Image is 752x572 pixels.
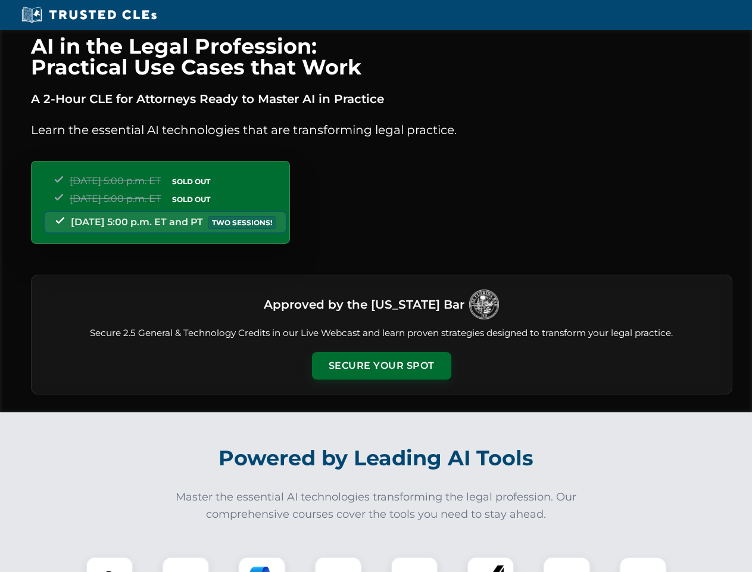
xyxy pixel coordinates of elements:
img: Logo [469,290,499,319]
span: SOLD OUT [168,175,214,188]
p: Secure 2.5 General & Technology Credits in our Live Webcast and learn proven strategies designed ... [46,327,717,340]
p: Learn the essential AI technologies that are transforming legal practice. [31,120,732,139]
h3: Approved by the [US_STATE] Bar [264,294,464,315]
p: Master the essential AI technologies transforming the legal profession. Our comprehensive courses... [168,489,585,523]
h2: Powered by Leading AI Tools [46,437,706,479]
h1: AI in the Legal Profession: Practical Use Cases that Work [31,36,732,77]
span: [DATE] 5:00 p.m. ET [70,193,161,204]
button: Secure Your Spot [312,352,451,380]
span: [DATE] 5:00 p.m. ET [70,175,161,186]
p: A 2-Hour CLE for Attorneys Ready to Master AI in Practice [31,89,732,108]
img: Trusted CLEs [18,6,160,24]
span: SOLD OUT [168,193,214,206]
